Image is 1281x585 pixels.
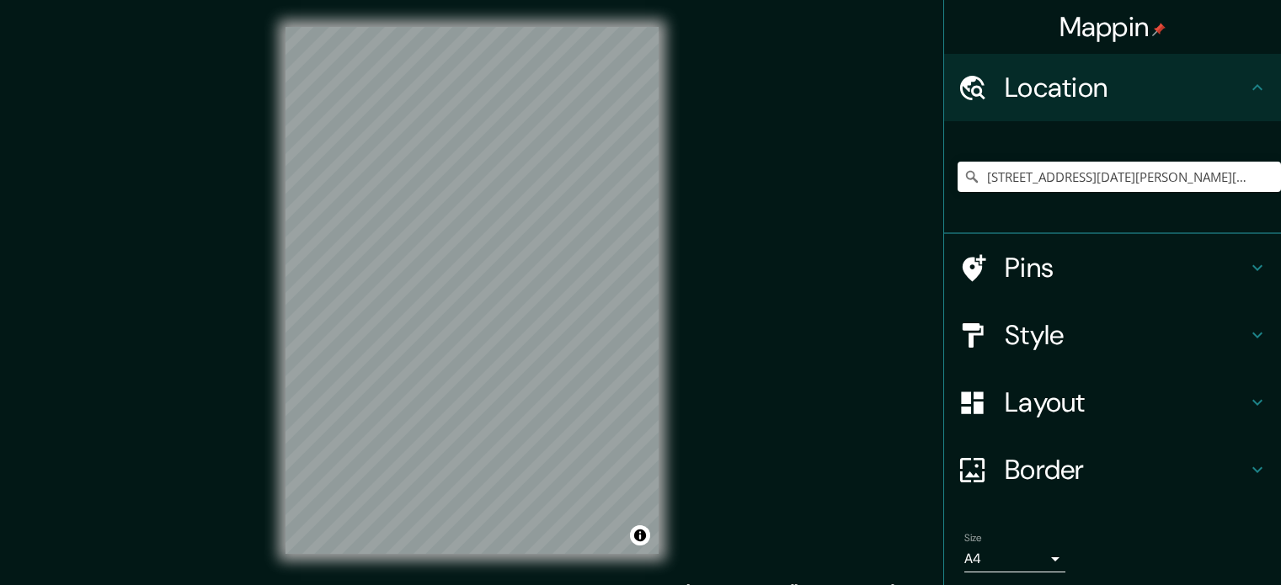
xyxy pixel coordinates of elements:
div: A4 [964,545,1065,572]
h4: Layout [1005,386,1247,419]
div: Layout [944,369,1281,436]
div: Location [944,54,1281,121]
h4: Border [1005,453,1247,487]
div: Pins [944,234,1281,301]
div: Style [944,301,1281,369]
h4: Location [1005,71,1247,104]
button: Toggle attribution [630,525,650,545]
h4: Mappin [1059,10,1166,44]
label: Size [964,531,982,545]
div: Border [944,436,1281,503]
h4: Pins [1005,251,1247,285]
canvas: Map [286,27,659,554]
input: Pick your city or area [958,162,1281,192]
img: pin-icon.png [1152,23,1166,36]
h4: Style [1005,318,1247,352]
